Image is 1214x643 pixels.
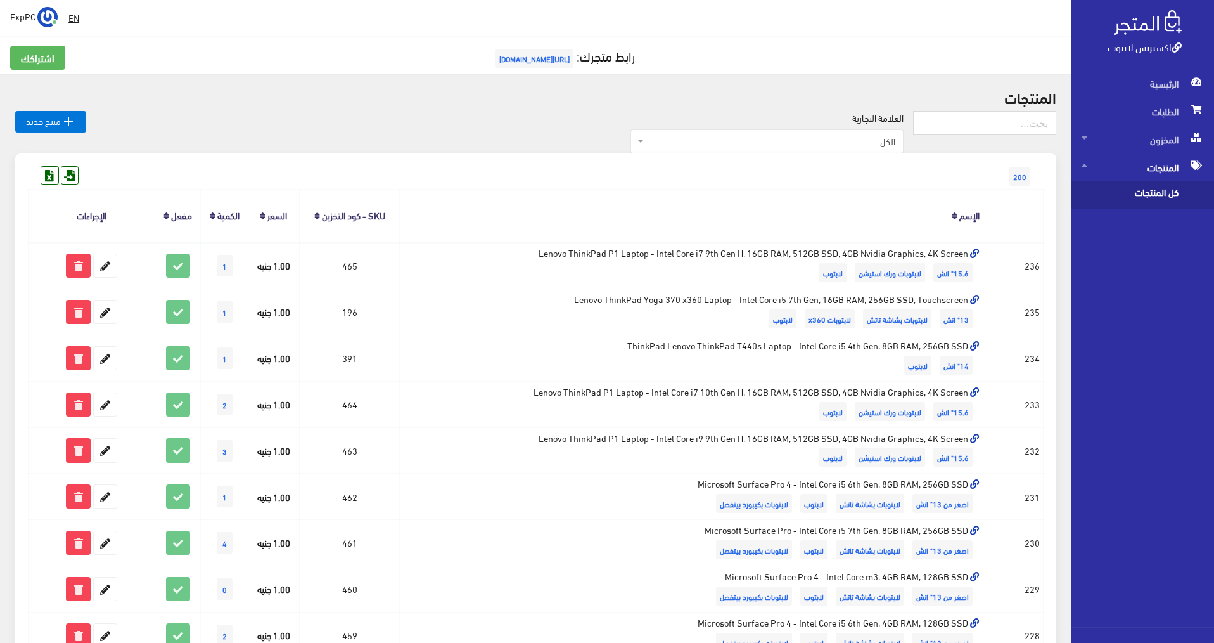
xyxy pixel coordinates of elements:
td: 234 [1021,335,1044,381]
span: لابتوب [819,448,847,467]
td: 235 [1021,289,1044,335]
span: [URL][DOMAIN_NAME] [495,49,573,68]
td: 1.00 جنيه [248,381,299,427]
span: 1 [217,255,233,276]
span: الكل [630,129,904,153]
span: لابتوبات بشاشة تاتش [836,494,904,513]
td: ThinkPad Lenovo ThinkPad T440s Laptop - Intel Core i5 4th Gen, 8GB RAM, 256GB SSD [400,335,983,381]
td: 463 [300,427,400,474]
span: 14" انش [940,356,973,375]
td: 1.00 جنيه [248,520,299,566]
span: لابتوبات بشاشة تاتش [836,587,904,606]
td: 232 [1021,427,1044,474]
a: مفعل [171,206,192,224]
td: 230 [1021,520,1044,566]
span: اصغر من 13" انش [912,587,973,606]
span: 3 [217,440,233,462]
span: 1 [217,301,233,323]
td: 391 [300,335,400,381]
span: لابتوبات بشاشة تاتش [836,540,904,559]
span: لابتوب [819,263,847,282]
span: لابتوبات ورك استيشن [855,448,925,467]
td: Lenovo ThinkPad P1 Laptop - Intel Core i9 9th Gen H, 16GB RAM, 512GB SSD, 4GB Nvidia Graphics, 4K... [400,427,983,474]
td: 233 [1021,381,1044,427]
td: 1.00 جنيه [248,242,299,289]
span: المنتجات [1082,153,1204,181]
span: لابتوبات بشاشة تاتش [863,309,931,328]
td: 460 [300,566,400,613]
span: الرئيسية [1082,70,1204,98]
a: الكمية [217,206,240,224]
img: . [1114,10,1182,35]
span: 13" انش [940,309,973,328]
a: EN [63,6,84,29]
span: 1 [217,486,233,507]
td: 1.00 جنيه [248,566,299,613]
span: اصغر من 13" انش [912,540,973,559]
span: 15.6" انش [933,448,973,467]
span: 0 [217,578,233,600]
a: الطلبات [1071,98,1214,126]
span: 15.6" انش [933,402,973,421]
iframe: Drift Widget Chat Controller [15,556,63,604]
th: الإجراءات [29,190,155,242]
td: Microsoft Surface Pro - Intel Core i5 7th Gen, 8GB RAM, 256GB SSD [400,520,983,566]
span: الطلبات [1082,98,1204,126]
a: اكسبريس لابتوب [1108,37,1182,56]
a: رابط متجرك:[URL][DOMAIN_NAME] [492,44,635,67]
span: لابتوب [769,309,796,328]
span: ExpPC [10,8,35,24]
span: 15.6" انش [933,263,973,282]
span: لابتوب [800,494,827,513]
span: لابتوب [819,402,847,421]
td: 196 [300,289,400,335]
td: Lenovo ThinkPad P1 Laptop - Intel Core i7 10th Gen H, 16GB RAM, 512GB SSD, 4GB Nvidia Graphics, 4... [400,381,983,427]
span: لابتوبات بكيبورد بيتفصل [716,494,792,513]
span: لابتوبات x360 [805,309,855,328]
span: لابتوبات ورك استيشن [855,402,925,421]
td: 1.00 جنيه [248,474,299,520]
label: العلامة التجارية [852,111,904,125]
span: 200 [1009,167,1030,186]
span: الكل [646,135,895,148]
span: لابتوب [904,356,931,375]
span: لابتوبات بكيبورد بيتفصل [716,587,792,606]
a: الإسم [959,206,980,224]
td: 1.00 جنيه [248,427,299,474]
h2: المنتجات [15,89,1056,105]
a: الرئيسية [1071,70,1214,98]
u: EN [68,10,79,25]
span: لابتوبات ورك استيشن [855,263,925,282]
span: لابتوبات بكيبورد بيتفصل [716,540,792,559]
span: لابتوب [800,540,827,559]
span: كل المنتجات [1082,181,1178,209]
a: اشتراكك [10,46,65,70]
a: منتج جديد [15,111,86,133]
span: 2 [217,394,233,415]
td: 464 [300,381,400,427]
input: بحث... [913,111,1056,135]
span: 1 [217,347,233,369]
span: المخزون [1082,126,1204,153]
td: 461 [300,520,400,566]
span: 4 [217,532,233,554]
span: لابتوب [800,587,827,606]
img: ... [37,7,58,27]
a: المنتجات [1071,153,1214,181]
td: Lenovo ThinkPad Yoga 370 x360 Laptop - Intel Core i5 7th Gen, 16GB RAM, 256GB SSD, Touchscreen [400,289,983,335]
a: SKU - كود التخزين [322,206,385,224]
span: اصغر من 13" انش [912,494,973,513]
td: 1.00 جنيه [248,335,299,381]
td: Lenovo ThinkPad P1 Laptop - Intel Core i7 9th Gen H, 16GB RAM, 512GB SSD, 4GB Nvidia Graphics, 4K... [400,242,983,289]
td: 236 [1021,242,1044,289]
a: السعر [267,206,287,224]
td: 231 [1021,474,1044,520]
i:  [61,114,76,129]
td: 462 [300,474,400,520]
td: Microsoft Surface Pro 4 - Intel Core i5 6th Gen, 8GB RAM, 256GB SSD [400,474,983,520]
td: 465 [300,242,400,289]
td: Microsoft Surface Pro 4 - Intel Core m3, 4GB RAM, 128GB SSD [400,566,983,613]
td: 229 [1021,566,1044,613]
a: المخزون [1071,126,1214,153]
td: 1.00 جنيه [248,289,299,335]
